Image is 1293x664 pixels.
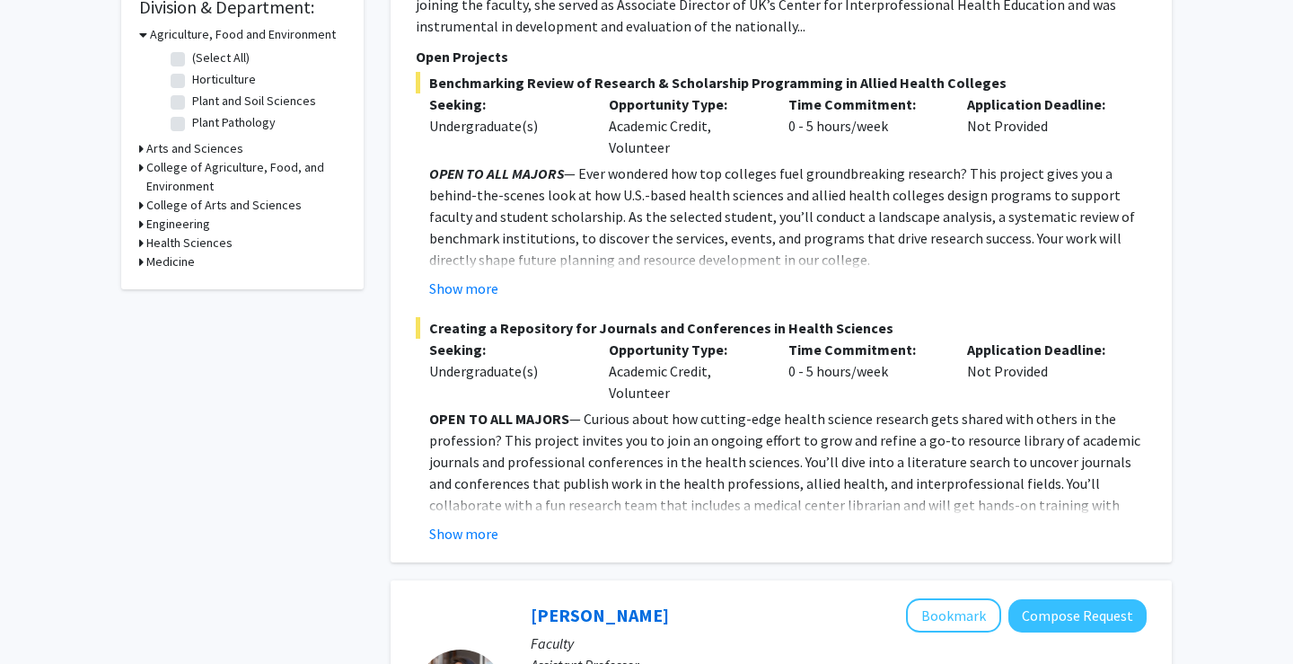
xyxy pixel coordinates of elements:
div: Undergraduate(s) [429,115,582,137]
div: Academic Credit, Volunteer [595,93,775,158]
label: Plant and Soil Sciences [192,92,316,111]
button: Show more [429,523,498,544]
iframe: Chat [13,583,76,651]
strong: OPEN TO ALL MAJORS [429,410,569,428]
button: Show more [429,278,498,299]
p: Opportunity Type: [609,93,761,115]
p: Open Projects [416,46,1147,67]
h3: Engineering [146,215,210,234]
p: Seeking: [429,339,582,360]
h3: Medicine [146,252,195,271]
p: Application Deadline: [967,339,1120,360]
label: (Select All) [192,49,250,67]
p: — Curious about how cutting-edge health science research gets shared with others in the professio... [429,408,1147,559]
div: Academic Credit, Volunteer [595,339,775,403]
p: Faculty [531,633,1147,654]
p: Time Commitment: [788,339,941,360]
span: Creating a Repository for Journals and Conferences in Health Sciences [416,317,1147,339]
div: 0 - 5 hours/week [775,93,954,158]
div: 0 - 5 hours/week [775,339,954,403]
label: Plant Pathology [192,113,276,132]
button: Compose Request to Samantha Zambuto [1008,599,1147,633]
h3: College of Arts and Sciences [146,196,302,215]
em: OPEN TO ALL MAJORS [429,164,564,182]
a: [PERSON_NAME] [531,604,669,626]
h3: Arts and Sciences [146,139,243,158]
p: Seeking: [429,93,582,115]
p: Application Deadline: [967,93,1120,115]
div: Not Provided [954,93,1133,158]
p: — Ever wondered how top colleges fuel groundbreaking research? This project gives you a behind-th... [429,163,1147,270]
p: Time Commitment: [788,93,941,115]
h3: College of Agriculture, Food, and Environment [146,158,346,196]
div: Undergraduate(s) [429,360,582,382]
span: Benchmarking Review of Research & Scholarship Programming in Allied Health Colleges [416,72,1147,93]
h3: Agriculture, Food and Environment [150,25,336,44]
button: Add Samantha Zambuto to Bookmarks [906,598,1001,633]
label: Horticulture [192,70,256,89]
p: Opportunity Type: [609,339,761,360]
div: Not Provided [954,339,1133,403]
h3: Health Sciences [146,234,233,252]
